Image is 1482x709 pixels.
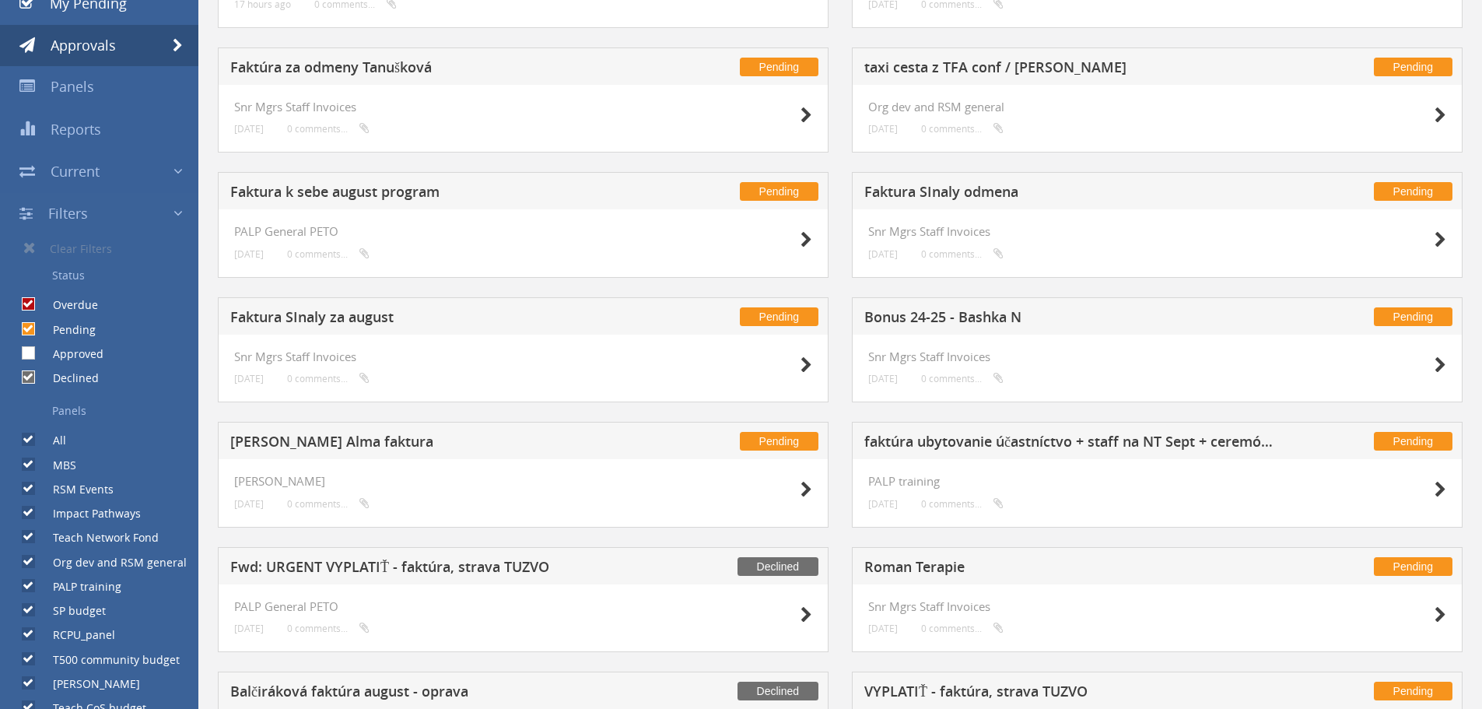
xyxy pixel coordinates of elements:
h4: Snr Mgrs Staff Invoices [234,100,812,114]
h4: PALP General PETO [234,225,812,238]
label: T500 community budget [37,652,180,668]
h4: Snr Mgrs Staff Invoices [868,225,1446,238]
span: Declined [737,557,818,576]
span: Current [51,162,100,181]
small: [DATE] [234,123,264,135]
span: Approvals [51,36,116,54]
label: Impact Pathways [37,506,141,521]
span: Pending [1374,682,1452,700]
label: MBS [37,458,76,473]
label: Approved [37,346,103,362]
small: 0 comments... [287,123,370,135]
span: Pending [1374,307,1452,326]
small: 0 comments... [921,498,1004,510]
span: Pending [740,58,818,76]
h4: Snr Mgrs Staff Invoices [868,350,1446,363]
h5: Faktura k sebe august program [230,184,640,204]
small: [DATE] [234,498,264,510]
label: Org dev and RSM general [37,555,187,570]
small: 0 comments... [921,623,1004,634]
small: 0 comments... [287,373,370,384]
span: Pending [1374,557,1452,576]
h4: Snr Mgrs Staff Invoices [234,350,812,363]
span: Reports [51,120,101,139]
small: [DATE] [868,498,898,510]
label: RSM Events [37,482,114,497]
small: [DATE] [868,373,898,384]
small: [DATE] [234,373,264,384]
label: Pending [37,322,96,338]
small: [DATE] [868,623,898,634]
span: Pending [740,432,818,451]
h5: Faktura SInaly za august [230,310,640,329]
label: RCPU_panel [37,627,115,643]
h5: Faktura SInaly odmena [864,184,1274,204]
h4: Org dev and RSM general [868,100,1446,114]
small: [DATE] [868,123,898,135]
label: Overdue [37,297,98,313]
small: [DATE] [868,248,898,260]
small: 0 comments... [287,248,370,260]
label: SP budget [37,603,106,619]
span: Pending [740,182,818,201]
a: Clear Filters [12,234,198,262]
small: 0 comments... [921,373,1004,384]
small: [DATE] [234,623,264,634]
h4: Snr Mgrs Staff Invoices [868,600,1446,613]
h5: Bonus 24-25 - Bashka N [864,310,1274,329]
span: Pending [1374,58,1452,76]
a: Panels [12,398,198,424]
label: All [37,433,66,448]
small: [DATE] [234,248,264,260]
h5: Roman Terapie [864,560,1274,579]
h5: [PERSON_NAME] Alma faktura [230,434,640,454]
h4: PALP training [868,475,1446,488]
h5: VYPLATIŤ - faktúra, strava TUZVO [864,684,1274,704]
span: Pending [1374,432,1452,451]
label: [PERSON_NAME] [37,676,140,692]
h5: Balčiráková faktúra august - oprava [230,684,640,704]
label: PALP training [37,579,121,595]
h5: Fwd: URGENT VYPLATIŤ - faktúra, strava TUZVO [230,560,640,579]
h4: [PERSON_NAME] [234,475,812,488]
h4: PALP General PETO [234,600,812,613]
span: Declined [737,682,818,700]
h5: taxi cesta z TFA conf / [PERSON_NAME] [864,60,1274,79]
span: Pending [740,307,818,326]
label: Teach Network Fond [37,530,159,546]
small: 0 comments... [921,123,1004,135]
small: 0 comments... [921,248,1004,260]
h5: faktúra ubytovanie účastníctvo + staff na NT Sept + ceremónia [864,434,1274,454]
a: Status [12,262,198,289]
h5: Faktúra za odmeny Tanušková [230,60,640,79]
small: 0 comments... [287,623,370,634]
small: 0 comments... [287,498,370,510]
span: Filters [48,204,88,223]
span: Panels [51,77,94,96]
label: Declined [37,370,99,386]
span: Pending [1374,182,1452,201]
